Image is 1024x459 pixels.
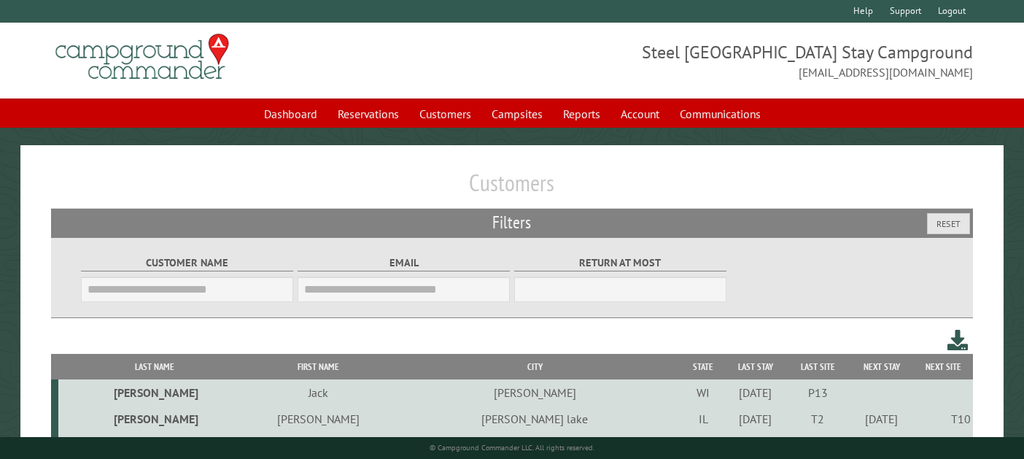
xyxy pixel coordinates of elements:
[51,169,973,209] h1: Customers
[251,354,387,379] th: First Name
[927,213,970,234] button: Reset
[915,406,973,432] td: T10
[411,100,480,128] a: Customers
[726,385,784,400] div: [DATE]
[683,406,724,432] td: IL
[514,255,726,271] label: Return at most
[387,432,683,458] td: Greenwood
[51,28,233,85] img: Campground Commander
[851,412,912,426] div: [DATE]
[683,354,724,379] th: State
[329,100,408,128] a: Reservations
[947,327,969,354] a: Download this customer list (.csv)
[58,379,250,406] td: [PERSON_NAME]
[251,406,387,432] td: [PERSON_NAME]
[683,432,724,458] td: WI
[671,100,769,128] a: Communications
[724,354,787,379] th: Last Stay
[787,379,849,406] td: P13
[915,432,973,458] td: B11
[298,255,510,271] label: Email
[612,100,668,128] a: Account
[58,406,250,432] td: [PERSON_NAME]
[512,40,973,81] span: Steel [GEOGRAPHIC_DATA] Stay Campground [EMAIL_ADDRESS][DOMAIN_NAME]
[849,354,915,379] th: Next Stay
[58,432,250,458] td: Venet
[554,100,609,128] a: Reports
[430,443,594,452] small: © Campground Commander LLC. All rights reserved.
[58,354,250,379] th: Last Name
[387,406,683,432] td: [PERSON_NAME] lake
[787,406,849,432] td: T2
[81,255,293,271] label: Customer Name
[255,100,326,128] a: Dashboard
[483,100,551,128] a: Campsites
[787,354,849,379] th: Last Site
[387,379,683,406] td: [PERSON_NAME]
[387,354,683,379] th: City
[51,209,973,236] h2: Filters
[251,379,387,406] td: Jack
[683,379,724,406] td: WI
[251,432,387,458] td: [PERSON_NAME]
[726,412,784,426] div: [DATE]
[915,354,973,379] th: Next Site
